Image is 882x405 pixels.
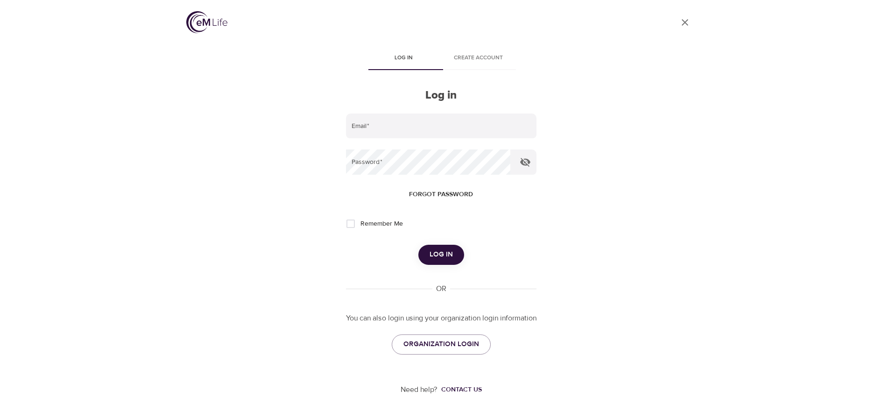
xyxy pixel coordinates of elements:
[372,53,436,63] span: Log in
[674,11,696,34] a: close
[346,48,536,70] div: disabled tabs example
[430,249,453,261] span: Log in
[437,385,482,394] a: Contact us
[447,53,510,63] span: Create account
[403,338,479,350] span: ORGANIZATION LOGIN
[346,313,536,324] p: You can also login using your organization login information
[392,334,491,354] a: ORGANIZATION LOGIN
[409,189,473,200] span: Forgot password
[186,11,227,33] img: logo
[401,384,437,395] p: Need help?
[405,186,477,203] button: Forgot password
[441,385,482,394] div: Contact us
[360,219,403,229] span: Remember Me
[432,284,450,294] div: OR
[418,245,464,264] button: Log in
[346,89,536,102] h2: Log in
